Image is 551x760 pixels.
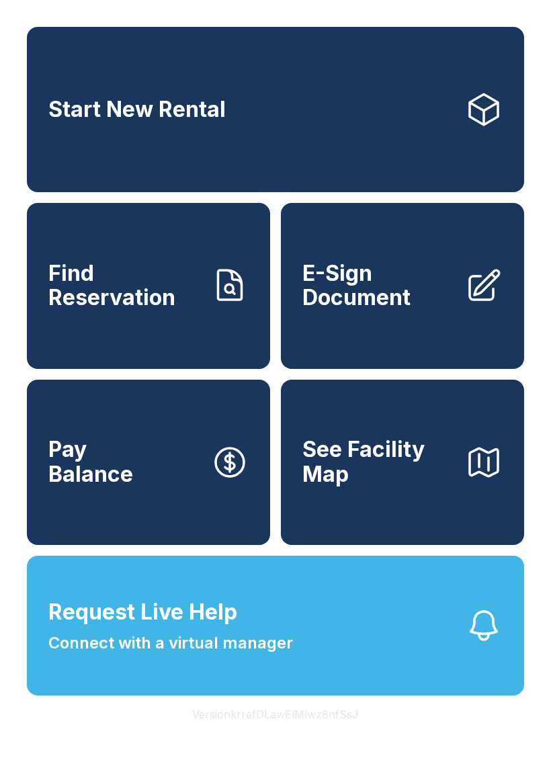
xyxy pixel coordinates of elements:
a: E-Sign Document [281,203,524,368]
span: Connect with a virtual manager [48,631,293,655]
button: VersionkrrefDLawElMlwz8nfSsJ [181,695,370,733]
button: See Facility Map [281,380,524,545]
span: E-Sign Document [302,261,454,310]
span: Start New Rental [48,97,226,122]
span: Find Reservation [48,261,200,310]
button: PayBalance [27,380,270,545]
span: Pay Balance [48,437,133,487]
a: Find Reservation [27,203,270,368]
span: Request Live Help [48,596,237,628]
span: See Facility Map [302,437,454,487]
a: Start New Rental [27,27,524,192]
button: Request Live HelpConnect with a virtual manager [27,556,524,695]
